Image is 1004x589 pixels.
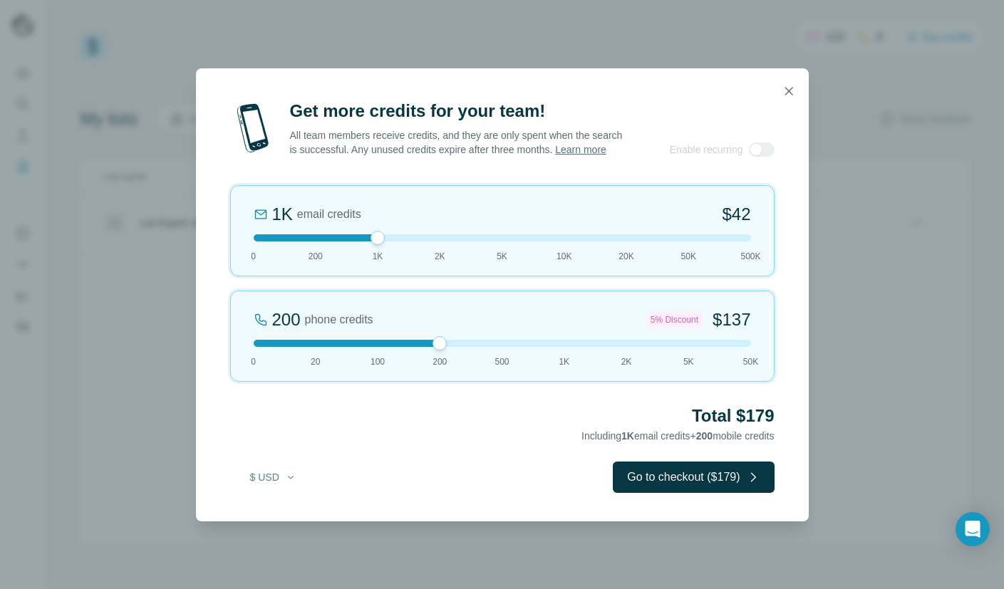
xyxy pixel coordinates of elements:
div: 200 [272,308,301,331]
span: 50K [743,355,758,368]
span: 20K [619,250,633,263]
span: 5K [497,250,507,263]
span: 200 [309,250,323,263]
span: 0 [251,250,256,263]
div: 1K [272,203,293,226]
span: 200 [696,430,713,442]
span: 20 [311,355,320,368]
span: 1K [621,430,634,442]
span: $137 [713,308,750,331]
p: All team members receive credits, and they are only spent when the search is successful. Any unus... [290,128,624,157]
span: email credits [297,206,361,223]
span: 100 [371,355,385,368]
a: Learn more [555,144,606,155]
span: Enable recurring [670,142,743,157]
div: Open Intercom Messenger [956,512,990,546]
button: $ USD [240,464,306,490]
span: phone credits [305,311,373,328]
span: 10K [557,250,571,263]
span: 2K [435,250,445,263]
button: Go to checkout ($179) [613,462,774,493]
span: 5K [683,355,694,368]
div: 5% Discount [646,311,703,328]
span: 0 [251,355,256,368]
span: $42 [722,203,750,226]
span: Including email credits + mobile credits [581,430,774,442]
span: 2K [621,355,632,368]
span: 500K [740,250,760,263]
img: mobile-phone [230,100,276,157]
span: 50K [681,250,696,263]
h2: Total $179 [230,405,775,427]
span: 1K [373,250,383,263]
span: 200 [433,355,447,368]
span: 1K [559,355,569,368]
span: 500 [495,355,509,368]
